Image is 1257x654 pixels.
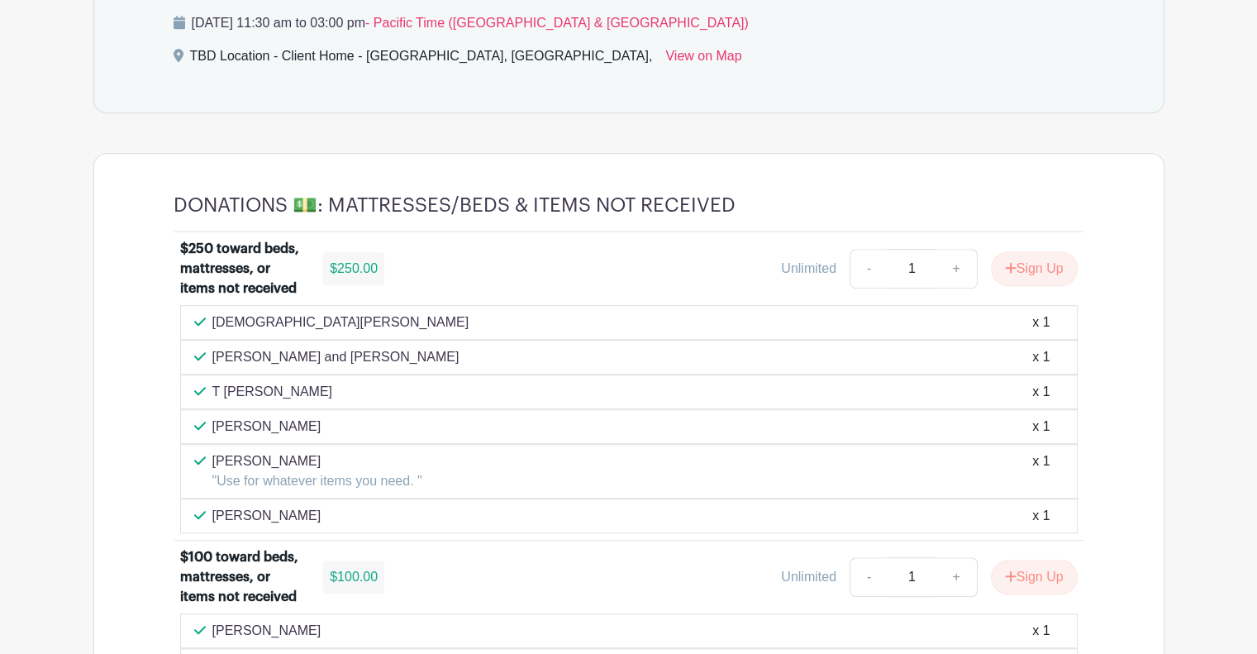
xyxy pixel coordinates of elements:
div: x 1 [1032,417,1050,437]
div: $100.00 [323,561,384,594]
a: View on Map [665,46,741,73]
div: TBD Location - Client Home - [GEOGRAPHIC_DATA], [GEOGRAPHIC_DATA], [190,46,653,73]
p: [DATE] 11:30 am to 03:00 pm [174,13,1084,33]
a: + [936,249,977,289]
p: "Use for whatever items you need. " [212,471,422,491]
p: [PERSON_NAME] [212,417,321,437]
div: $250 toward beds, mattresses, or items not received [180,239,304,298]
p: [DEMOGRAPHIC_DATA][PERSON_NAME] [212,313,469,332]
a: + [936,557,977,597]
span: - Pacific Time ([GEOGRAPHIC_DATA] & [GEOGRAPHIC_DATA]) [365,16,749,30]
p: T [PERSON_NAME] [212,382,333,402]
p: [PERSON_NAME] [212,621,321,641]
a: - [850,249,888,289]
div: x 1 [1032,506,1050,526]
button: Sign Up [991,560,1078,594]
div: x 1 [1032,313,1050,332]
div: x 1 [1032,451,1050,491]
div: x 1 [1032,347,1050,367]
p: [PERSON_NAME] [212,451,422,471]
div: x 1 [1032,382,1050,402]
div: $250.00 [323,252,384,285]
div: x 1 [1032,621,1050,641]
a: - [850,557,888,597]
div: Unlimited [781,567,836,587]
p: [PERSON_NAME] and [PERSON_NAME] [212,347,459,367]
button: Sign Up [991,251,1078,286]
p: [PERSON_NAME] [212,506,321,526]
h4: DONATIONS 💵: MATTRESSES/BEDS & ITEMS NOT RECEIVED [174,193,736,217]
div: $100 toward beds, mattresses, or items not received [180,547,304,607]
div: Unlimited [781,259,836,279]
